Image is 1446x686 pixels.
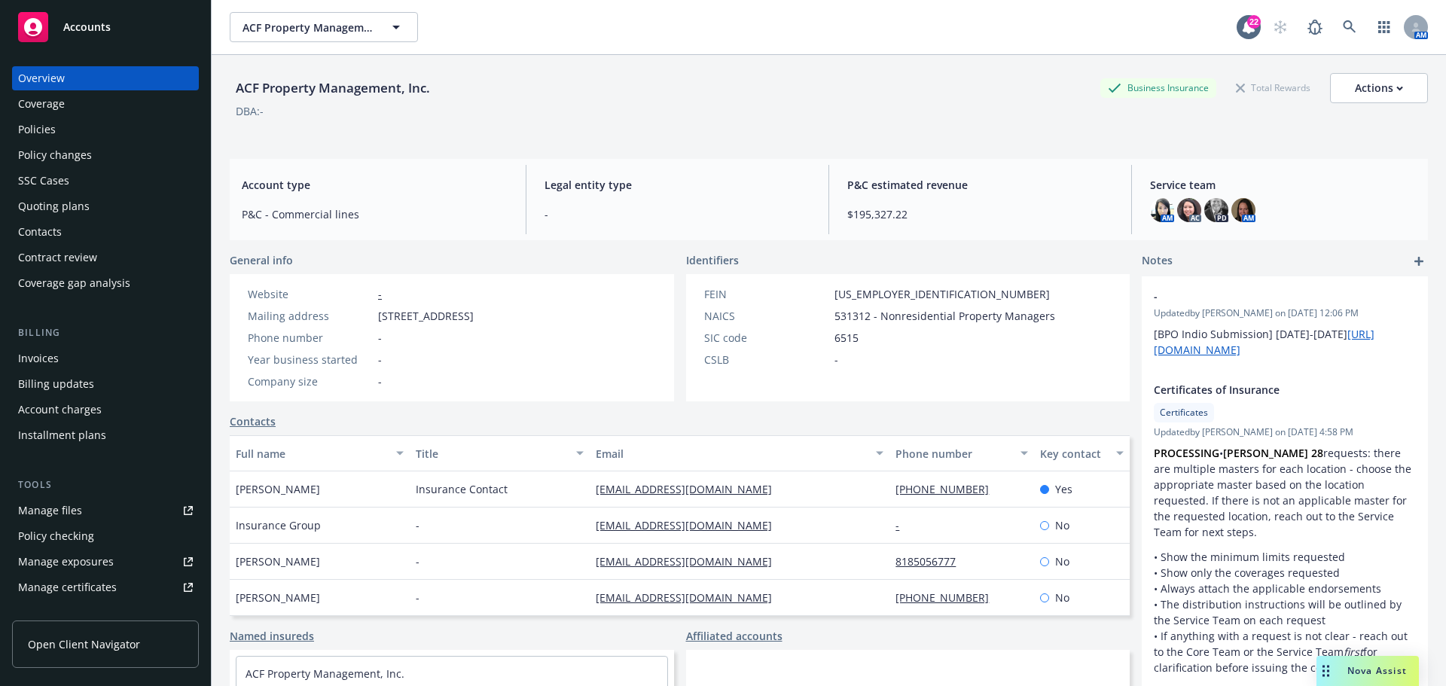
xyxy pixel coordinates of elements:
[18,143,92,167] div: Policy changes
[1228,78,1318,97] div: Total Rewards
[1154,306,1416,320] span: Updated by [PERSON_NAME] on [DATE] 12:06 PM
[1300,12,1330,42] a: Report a Bug
[230,413,276,429] a: Contacts
[378,352,382,367] span: -
[704,330,828,346] div: SIC code
[378,373,382,389] span: -
[248,352,372,367] div: Year business started
[704,308,828,324] div: NAICS
[416,517,419,533] span: -
[12,601,199,625] a: Manage claims
[410,435,590,471] button: Title
[12,524,199,548] a: Policy checking
[1154,549,1416,675] p: • Show the minimum limits requested • Show only the coverages requested • Always attach the appli...
[1335,12,1365,42] a: Search
[12,423,199,447] a: Installment plans
[895,446,1011,462] div: Phone number
[18,271,130,295] div: Coverage gap analysis
[1231,198,1255,222] img: photo
[236,481,320,497] span: [PERSON_NAME]
[596,446,867,462] div: Email
[1223,446,1323,460] strong: [PERSON_NAME] 28
[378,330,382,346] span: -
[18,92,65,116] div: Coverage
[12,245,199,270] a: Contract review
[236,517,321,533] span: Insurance Group
[12,477,199,492] div: Tools
[704,352,828,367] div: CSLB
[889,435,1033,471] button: Phone number
[1347,664,1407,677] span: Nova Assist
[1055,553,1069,569] span: No
[243,20,373,35] span: ACF Property Management, Inc.
[12,271,199,295] a: Coverage gap analysis
[1369,12,1399,42] a: Switch app
[1204,198,1228,222] img: photo
[1410,252,1428,270] a: add
[378,308,474,324] span: [STREET_ADDRESS]
[596,590,784,605] a: [EMAIL_ADDRESS][DOMAIN_NAME]
[596,482,784,496] a: [EMAIL_ADDRESS][DOMAIN_NAME]
[1055,481,1072,497] span: Yes
[230,435,410,471] button: Full name
[63,21,111,33] span: Accounts
[416,553,419,569] span: -
[230,12,418,42] button: ACF Property Management, Inc.
[12,66,199,90] a: Overview
[378,287,382,301] a: -
[1055,517,1069,533] span: No
[590,435,889,471] button: Email
[1265,12,1295,42] a: Start snowing
[1344,645,1363,659] em: first
[686,252,739,268] span: Identifiers
[18,117,56,142] div: Policies
[12,398,199,422] a: Account charges
[236,590,320,605] span: [PERSON_NAME]
[18,575,117,599] div: Manage certificates
[895,554,968,569] a: 8185056777
[1150,198,1174,222] img: photo
[12,372,199,396] a: Billing updates
[12,169,199,193] a: SSC Cases
[12,143,199,167] a: Policy changes
[1316,656,1419,686] button: Nova Assist
[1154,446,1219,460] strong: PROCESSING
[834,352,838,367] span: -
[12,92,199,116] a: Coverage
[18,498,82,523] div: Manage files
[236,553,320,569] span: [PERSON_NAME]
[847,177,1113,193] span: P&C estimated revenue
[1034,435,1130,471] button: Key contact
[1154,382,1377,398] span: Certificates of Insurance
[1330,73,1428,103] button: Actions
[18,550,114,574] div: Manage exposures
[834,286,1050,302] span: [US_EMPLOYER_IDENTIFICATION_NUMBER]
[12,220,199,244] a: Contacts
[895,590,1001,605] a: [PHONE_NUMBER]
[1154,445,1416,540] p: • requests: there are multiple masters for each location - choose the appropriate master based on...
[248,308,372,324] div: Mailing address
[12,6,199,48] a: Accounts
[704,286,828,302] div: FEIN
[18,220,62,244] div: Contacts
[416,481,508,497] span: Insurance Contact
[230,78,436,98] div: ACF Property Management, Inc.
[242,206,508,222] span: P&C - Commercial lines
[1055,590,1069,605] span: No
[1154,425,1416,439] span: Updated by [PERSON_NAME] on [DATE] 4:58 PM
[18,398,102,422] div: Account charges
[416,590,419,605] span: -
[686,628,782,644] a: Affiliated accounts
[1177,198,1201,222] img: photo
[12,550,199,574] a: Manage exposures
[230,252,293,268] span: General info
[18,601,94,625] div: Manage claims
[12,325,199,340] div: Billing
[545,206,810,222] span: -
[1355,74,1403,102] div: Actions
[236,103,264,119] div: DBA: -
[596,554,784,569] a: [EMAIL_ADDRESS][DOMAIN_NAME]
[18,194,90,218] div: Quoting plans
[28,636,140,652] span: Open Client Navigator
